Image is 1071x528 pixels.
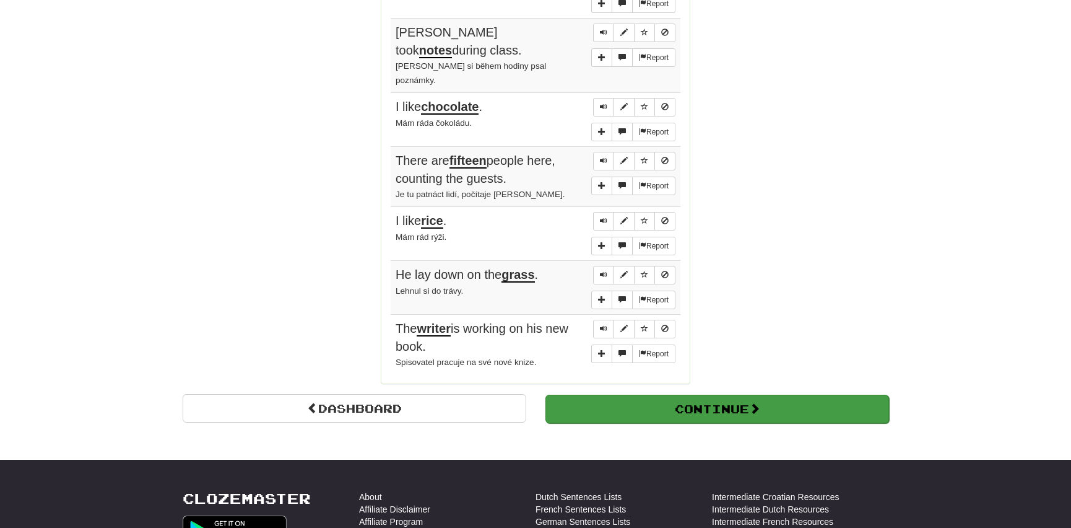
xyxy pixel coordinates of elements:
div: Sentence controls [593,24,675,42]
button: Edit sentence [614,212,635,231]
div: Sentence controls [593,212,675,231]
div: Sentence controls [593,266,675,284]
button: Report [632,177,675,195]
button: Toggle ignore [654,266,675,284]
span: He lay down on the . [396,268,538,283]
button: Toggle ignore [654,24,675,42]
u: writer [417,322,450,337]
a: Dutch Sentences Lists [535,491,622,503]
small: [PERSON_NAME] si během hodiny psal poznámky. [396,61,546,85]
a: Clozemaster [183,491,311,506]
button: Add sentence to collection [591,237,612,255]
a: German Sentences Lists [535,516,630,528]
span: I like . [396,100,482,115]
a: Affiliate Program [359,516,423,528]
div: More sentence controls [591,48,675,67]
button: Edit sentence [614,152,635,170]
div: More sentence controls [591,123,675,141]
a: Affiliate Disclaimer [359,503,430,516]
button: Toggle favorite [634,24,655,42]
div: More sentence controls [591,237,675,255]
u: chocolate [421,100,479,115]
button: Toggle ignore [654,152,675,170]
button: Edit sentence [614,24,635,42]
button: Report [632,123,675,141]
button: Add sentence to collection [591,291,612,309]
small: Mám ráda čokoládu. [396,118,472,128]
button: Toggle favorite [634,320,655,338]
small: Mám rád rýži. [396,232,446,242]
small: Spisovatel pracuje na své nové knize. [396,358,536,367]
span: I like . [396,214,446,229]
a: Intermediate Dutch Resources [712,503,829,516]
button: Report [632,291,675,309]
button: Toggle favorite [634,266,655,284]
button: Play sentence audio [593,24,614,42]
button: Edit sentence [614,320,635,338]
div: Sentence controls [593,152,675,170]
a: French Sentences Lists [535,503,626,516]
a: Intermediate Croatian Resources [712,491,839,503]
button: Play sentence audio [593,320,614,338]
button: Play sentence audio [593,98,614,117]
button: Toggle ignore [654,98,675,117]
u: rice [421,214,443,229]
button: Play sentence audio [593,212,614,231]
div: More sentence controls [591,177,675,195]
button: Add sentence to collection [591,48,612,67]
u: notes [419,43,452,58]
span: The is working on his new book. [396,322,568,353]
button: Toggle ignore [654,212,675,231]
button: Toggle favorite [634,212,655,231]
button: Play sentence audio [593,152,614,170]
button: Add sentence to collection [591,345,612,363]
button: Toggle favorite [634,98,655,117]
div: Sentence controls [593,320,675,338]
u: grass [501,268,534,283]
a: About [359,491,382,503]
button: Add sentence to collection [591,123,612,141]
button: Edit sentence [614,98,635,117]
div: More sentence controls [591,345,675,363]
small: Lehnul si do trávy. [396,286,463,296]
div: More sentence controls [591,291,675,309]
button: Report [632,48,675,67]
button: Toggle ignore [654,320,675,338]
span: There are people here, counting the guests. [396,154,555,185]
button: Report [632,345,675,363]
a: Dashboard [183,394,526,423]
button: Play sentence audio [593,266,614,284]
span: [PERSON_NAME] took during class. [396,25,521,58]
button: Toggle favorite [634,152,655,170]
button: Report [632,237,675,255]
button: Edit sentence [614,266,635,284]
u: fifteen [449,154,487,169]
button: Add sentence to collection [591,177,612,195]
a: Intermediate French Resources [712,516,833,528]
button: Continue [545,395,889,423]
div: Sentence controls [593,98,675,117]
small: Je tu patnáct lidí, počítaje [PERSON_NAME]. [396,190,565,199]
